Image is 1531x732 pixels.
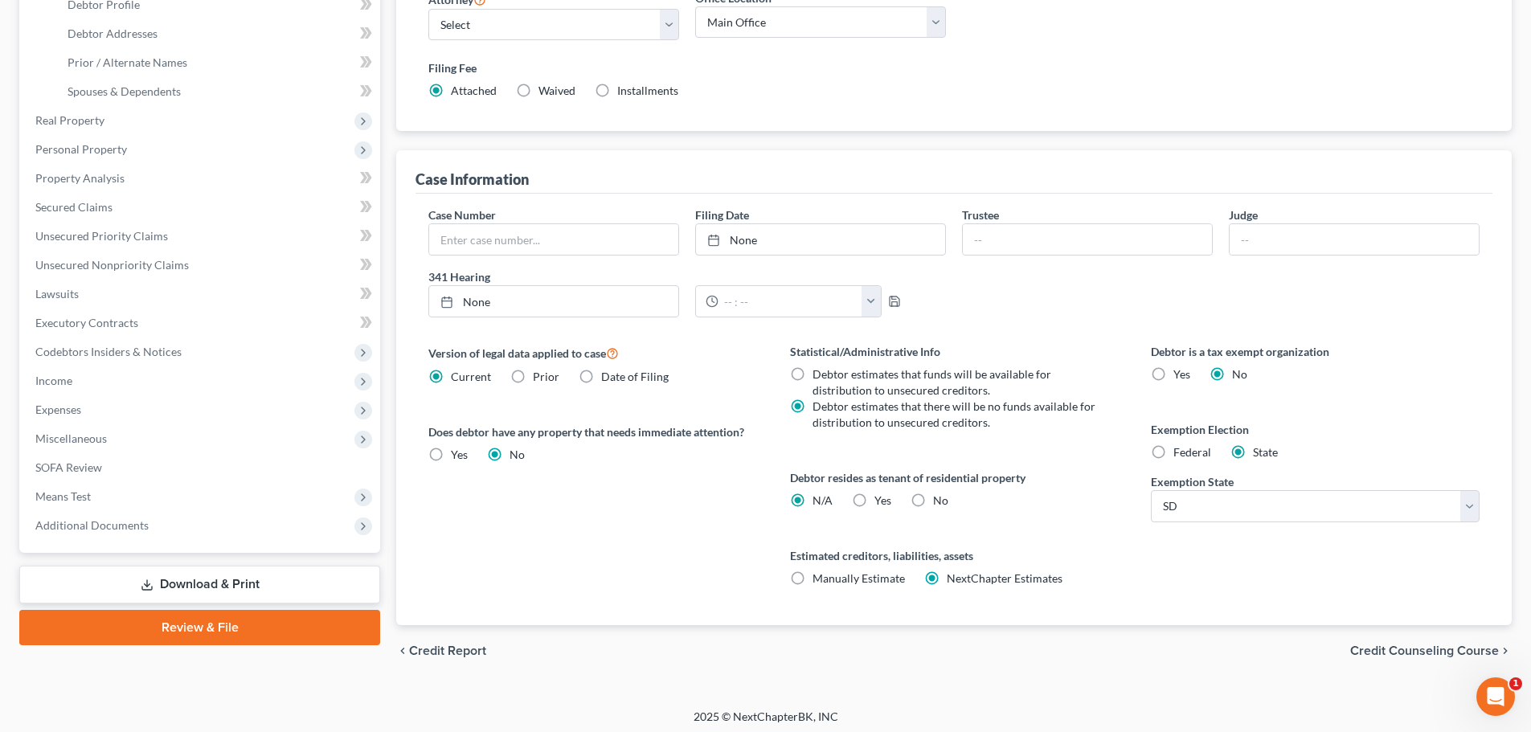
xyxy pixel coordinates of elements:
a: Unsecured Nonpriority Claims [23,251,380,280]
label: Filing Date [695,207,749,223]
a: Secured Claims [23,193,380,222]
span: Waived [538,84,575,97]
iframe: Intercom live chat [1476,677,1515,716]
span: Prior / Alternate Names [68,55,187,69]
label: Estimated creditors, liabilities, assets [790,547,1119,564]
span: Debtor estimates that there will be no funds available for distribution to unsecured creditors. [813,399,1095,429]
span: Prior [533,370,559,383]
span: Installments [617,84,678,97]
a: Prior / Alternate Names [55,48,380,77]
span: Federal [1173,445,1211,459]
span: Debtor Addresses [68,27,158,40]
a: Spouses & Dependents [55,77,380,106]
i: chevron_right [1499,644,1512,657]
span: 1 [1509,677,1522,690]
span: Credit Counseling Course [1350,644,1499,657]
a: SOFA Review [23,453,380,482]
button: Credit Counseling Course chevron_right [1350,644,1512,657]
a: None [429,286,678,317]
input: Enter case number... [429,224,678,255]
label: Version of legal data applied to case [428,343,757,362]
label: Case Number [428,207,496,223]
span: Debtor estimates that funds will be available for distribution to unsecured creditors. [813,367,1051,397]
a: Download & Print [19,566,380,603]
label: Trustee [962,207,999,223]
label: Debtor resides as tenant of residential property [790,469,1119,486]
span: SOFA Review [35,460,102,474]
input: -- [963,224,1212,255]
span: Real Property [35,113,104,127]
label: Filing Fee [428,59,1480,76]
span: Property Analysis [35,171,125,185]
span: State [1253,445,1278,459]
i: chevron_left [396,644,409,657]
span: Secured Claims [35,200,113,214]
label: Exemption State [1151,473,1234,490]
a: Executory Contracts [23,309,380,337]
span: Unsecured Priority Claims [35,229,168,243]
span: Attached [451,84,497,97]
label: 341 Hearing [420,268,954,285]
label: Statistical/Administrative Info [790,343,1119,360]
span: Additional Documents [35,518,149,532]
input: -- [1230,224,1479,255]
label: Debtor is a tax exempt organization [1151,343,1480,360]
a: Unsecured Priority Claims [23,222,380,251]
span: Miscellaneous [35,431,107,445]
span: No [1232,367,1247,381]
input: -- : -- [718,286,862,317]
span: Executory Contracts [35,316,138,329]
span: Yes [874,493,891,507]
button: chevron_left Credit Report [396,644,486,657]
a: Lawsuits [23,280,380,309]
a: Debtor Addresses [55,19,380,48]
label: Judge [1229,207,1258,223]
span: Means Test [35,489,91,503]
span: Date of Filing [601,370,669,383]
span: Credit Report [409,644,486,657]
span: N/A [813,493,833,507]
a: None [696,224,945,255]
span: Unsecured Nonpriority Claims [35,258,189,272]
span: Income [35,374,72,387]
span: No [510,448,525,461]
a: Property Analysis [23,164,380,193]
span: No [933,493,948,507]
a: Review & File [19,610,380,645]
label: Does debtor have any property that needs immediate attention? [428,423,757,440]
span: Lawsuits [35,287,79,301]
div: Case Information [415,170,529,189]
span: Expenses [35,403,81,416]
label: Exemption Election [1151,421,1480,438]
span: Personal Property [35,142,127,156]
span: Yes [1173,367,1190,381]
span: Spouses & Dependents [68,84,181,98]
span: Codebtors Insiders & Notices [35,345,182,358]
span: Yes [451,448,468,461]
span: NextChapter Estimates [947,571,1062,585]
span: Manually Estimate [813,571,905,585]
span: Current [451,370,491,383]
